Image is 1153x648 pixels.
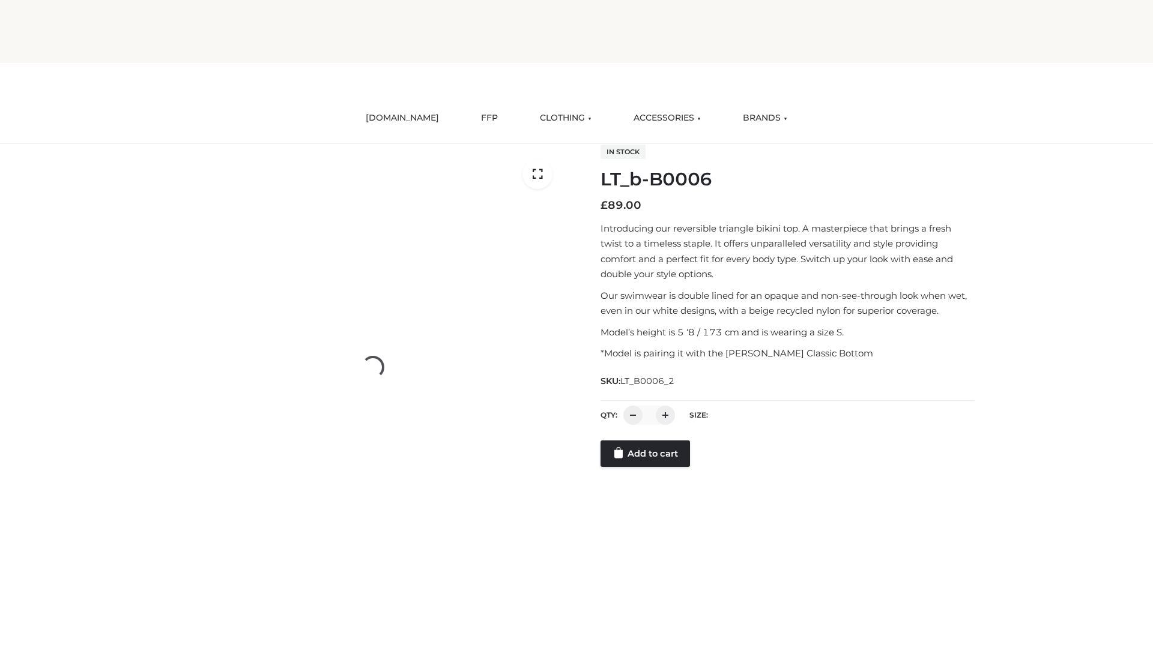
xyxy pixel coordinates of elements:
p: Our swimwear is double lined for an opaque and non-see-through look when wet, even in our white d... [601,288,975,319]
span: SKU: [601,374,676,388]
h1: LT_b-B0006 [601,169,975,190]
p: Introducing our reversible triangle bikini top. A masterpiece that brings a fresh twist to a time... [601,221,975,282]
a: [DOMAIN_NAME] [357,105,448,131]
a: BRANDS [734,105,796,131]
bdi: 89.00 [601,199,641,212]
label: Size: [689,410,708,419]
a: Add to cart [601,440,690,467]
span: In stock [601,145,646,159]
a: FFP [472,105,507,131]
label: QTY: [601,410,617,419]
span: LT_B0006_2 [620,376,674,386]
span: £ [601,199,608,212]
a: CLOTHING [531,105,601,131]
p: Model’s height is 5 ‘8 / 173 cm and is wearing a size S. [601,325,975,340]
p: *Model is pairing it with the [PERSON_NAME] Classic Bottom [601,346,975,361]
a: ACCESSORIES [625,105,710,131]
